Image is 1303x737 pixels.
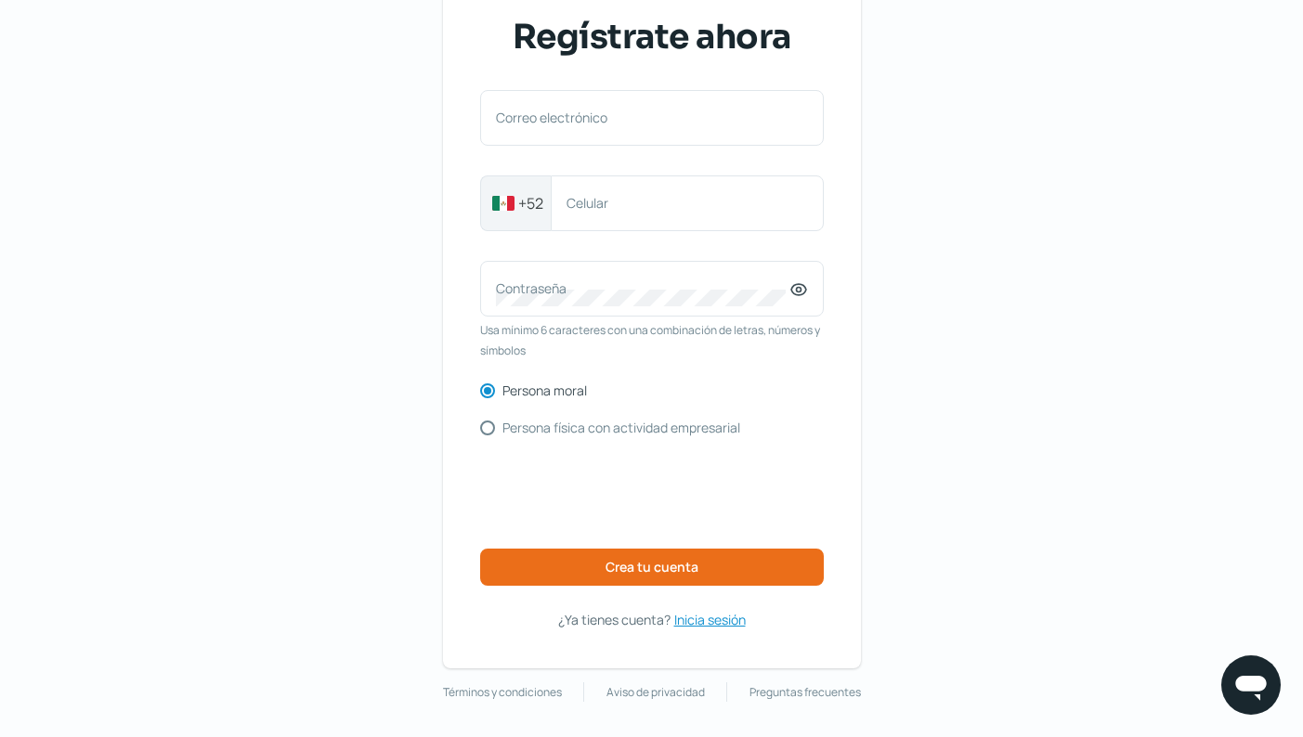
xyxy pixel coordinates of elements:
[558,611,671,628] span: ¿Ya tienes cuenta?
[480,549,824,586] button: Crea tu cuenta
[606,682,705,703] a: Aviso de privacidad
[1232,666,1270,704] img: chatIcon
[518,192,543,214] span: +52
[496,279,789,297] label: Contraseña
[496,109,789,126] label: Correo electrónico
[674,608,746,631] a: Inicia sesión
[443,682,562,703] a: Términos y condiciones
[606,561,698,574] span: Crea tu cuenta
[511,458,793,530] iframe: reCAPTCHA
[513,14,791,60] span: Regístrate ahora
[502,384,587,397] label: Persona moral
[749,682,861,703] a: Preguntas frecuentes
[567,194,789,212] label: Celular
[502,421,740,434] label: Persona física con actividad empresarial
[480,320,824,360] span: Usa mínimo 6 caracteres con una combinación de letras, números y símbolos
